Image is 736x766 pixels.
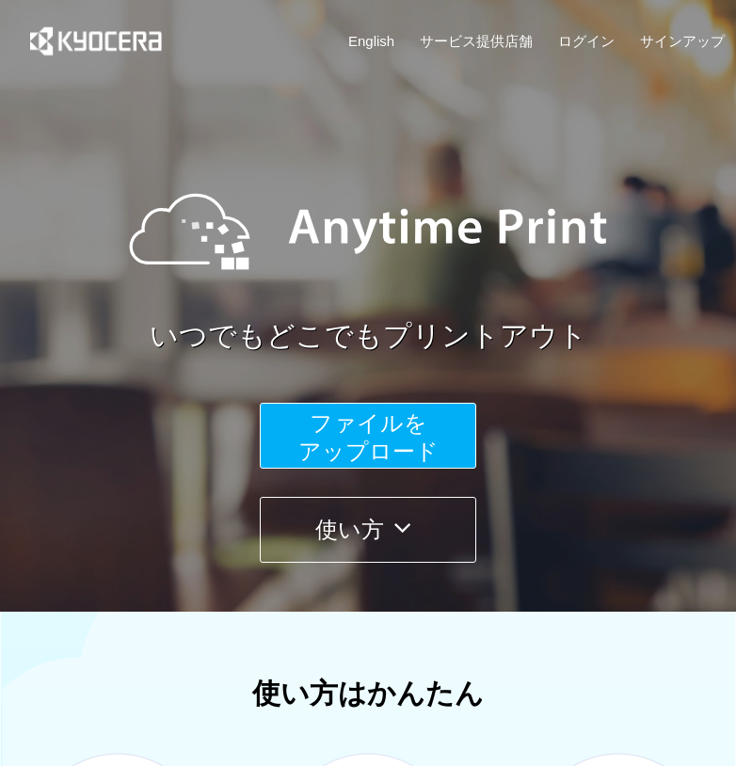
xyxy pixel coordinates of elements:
[260,497,476,563] button: 使い方
[298,410,439,464] span: ファイルを ​​アップロード
[348,31,394,51] a: English
[260,403,476,469] button: ファイルを​​アップロード
[558,31,615,51] a: ログイン
[640,31,725,51] a: サインアップ
[420,31,533,51] a: サービス提供店舗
